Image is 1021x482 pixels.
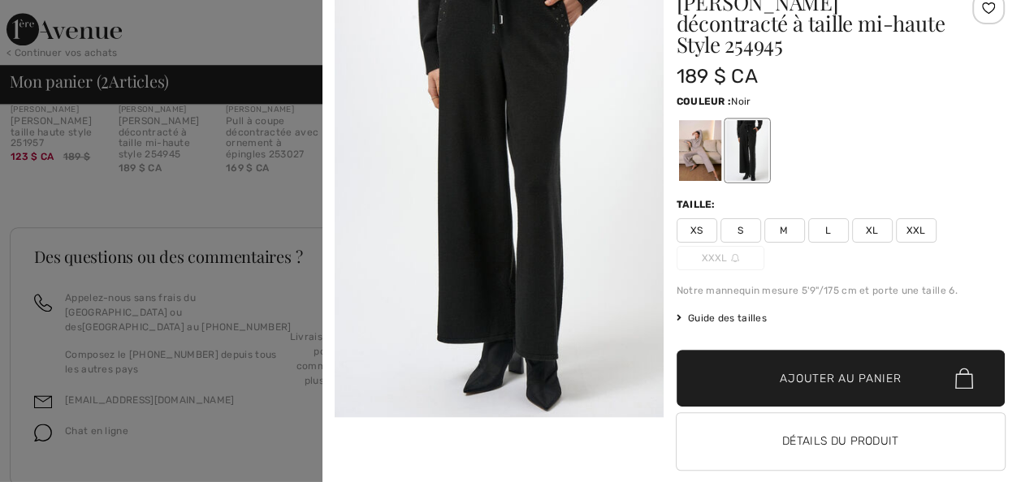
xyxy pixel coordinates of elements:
[731,254,739,262] img: ring-m.svg
[852,218,893,243] span: XL
[896,218,937,243] span: XXL
[677,197,719,212] div: Taille:
[725,120,768,181] div: Black
[780,370,901,387] span: Ajouter au panier
[808,218,849,243] span: L
[677,350,1006,407] button: Ajouter au panier
[701,251,727,265] font: XXXL
[678,120,720,181] div: Grey melange
[677,65,758,88] span: 189 $ CA
[720,218,761,243] span: S
[764,218,805,243] span: M
[731,96,751,107] span: Noir
[677,413,1006,470] button: Détails du produit
[29,11,96,26] span: Bavarder
[688,312,767,324] font: Guide des tailles
[677,218,717,243] span: XS
[677,283,1006,298] div: Notre mannequin mesure 5'9"/175 cm et porte une taille 6.
[955,368,973,389] img: Bag.svg
[677,96,732,107] span: Couleur :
